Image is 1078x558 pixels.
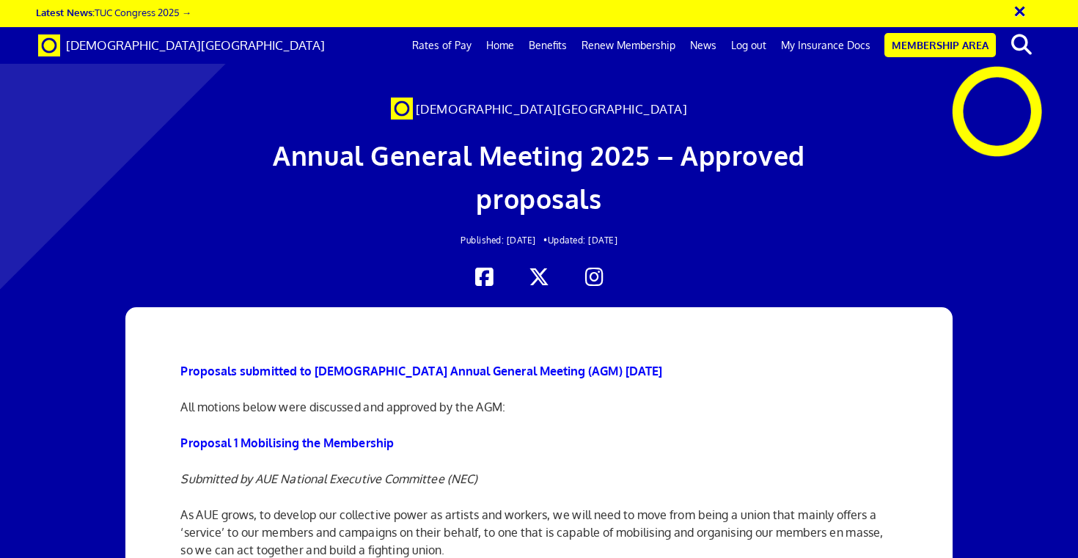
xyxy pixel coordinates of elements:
h2: Updated: [DATE] [209,235,870,245]
b: Proposal 1 Mobilising the Membership [180,436,394,450]
a: News [683,27,724,64]
span: [DEMOGRAPHIC_DATA][GEOGRAPHIC_DATA] [416,101,688,117]
a: My Insurance Docs [774,27,878,64]
a: Log out [724,27,774,64]
span: Submitted by AUE National Executive Committee (NEC) [180,471,477,486]
span: [DEMOGRAPHIC_DATA][GEOGRAPHIC_DATA] [66,37,325,53]
a: Home [479,27,521,64]
a: Rates of Pay [405,27,479,64]
a: Renew Membership [574,27,683,64]
a: Latest News:TUC Congress 2025 → [36,6,191,18]
a: Brand [DEMOGRAPHIC_DATA][GEOGRAPHIC_DATA] [27,27,336,64]
span: As AUE grows, to develop our collective power as artists and workers, we will need to move from b... [180,507,883,557]
b: Proposals submitted to [DEMOGRAPHIC_DATA] Annual General Meeting (AGM) [DATE] [180,364,662,378]
span: Published: [DATE] • [461,235,548,246]
span: All motions below were discussed and approved by the AGM: [180,400,505,414]
a: Membership Area [884,33,996,57]
a: Benefits [521,27,574,64]
button: search [999,29,1044,60]
span: Annual General Meeting 2025 – Approved proposals [273,139,804,215]
strong: Latest News: [36,6,95,18]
